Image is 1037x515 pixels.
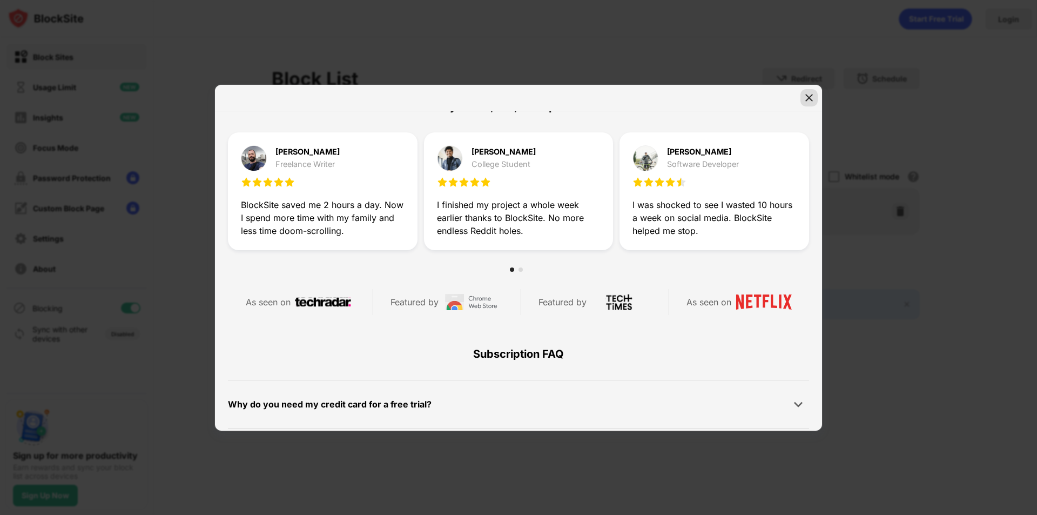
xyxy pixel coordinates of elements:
img: netflix-logo [736,294,792,310]
img: star [273,177,284,188]
div: [PERSON_NAME] [275,148,340,156]
div: [PERSON_NAME] [667,148,739,156]
div: I finished my project a whole week earlier thanks to BlockSite. No more endless Reddit holes. [437,198,601,237]
div: Featured by [390,295,439,310]
div: As seen on [686,295,731,310]
div: Software Developer [667,160,739,169]
img: star [252,177,262,188]
div: BlockSite saved me 2 hours a day. Now I spend more time with my family and less time doom-scrolling. [241,198,405,237]
img: star [632,177,643,188]
div: Subscription FAQ [228,328,809,380]
img: star [665,177,676,188]
div: Featured by [538,295,587,310]
img: tech-times [591,294,647,310]
img: star [654,177,665,188]
div: Why do you need my credit card for a free trial? [228,397,432,412]
div: College Student [472,160,536,169]
img: testimonial-purchase-3.jpg [632,145,658,171]
img: techradar [295,294,351,310]
img: chrome-web-store-logo [443,294,499,310]
img: star [459,177,469,188]
div: Freelance Writer [275,160,340,169]
img: testimonial-purchase-2.jpg [437,145,463,171]
div: As seen on [246,295,291,310]
div: [PERSON_NAME] [472,148,536,156]
img: star [480,177,491,188]
img: star [241,177,252,188]
img: star [469,177,480,188]
img: star [262,177,273,188]
img: star [676,177,686,188]
img: star [284,177,295,188]
img: testimonial-purchase-1.jpg [241,145,267,171]
img: star [643,177,654,188]
img: star [448,177,459,188]
img: star [437,177,448,188]
div: I was shocked to see I wasted 10 hours a week on social media. BlockSite helped me stop. [632,198,796,237]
